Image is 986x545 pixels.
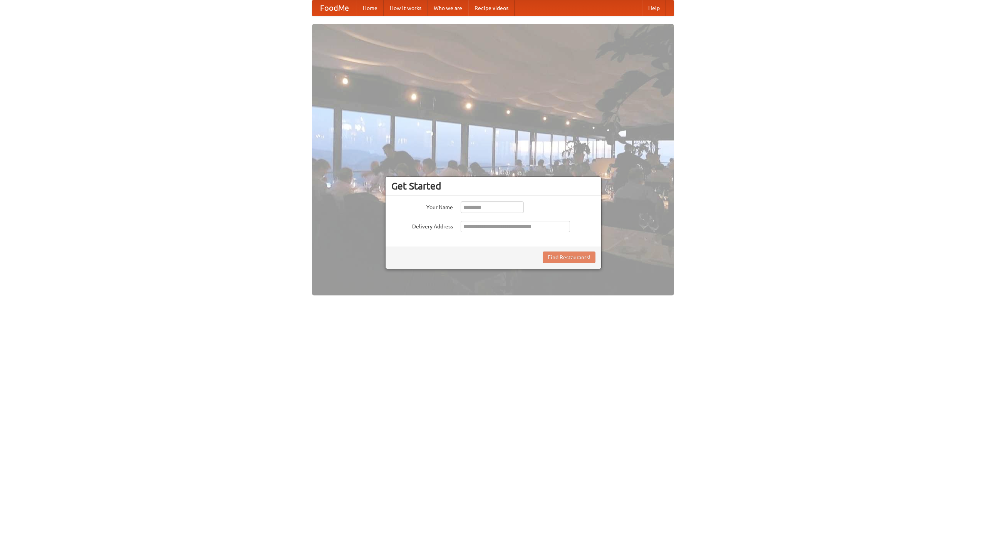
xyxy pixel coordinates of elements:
a: Who we are [428,0,468,16]
a: Help [642,0,666,16]
a: Home [357,0,384,16]
h3: Get Started [391,180,595,192]
label: Your Name [391,201,453,211]
a: How it works [384,0,428,16]
a: Recipe videos [468,0,515,16]
a: FoodMe [312,0,357,16]
label: Delivery Address [391,221,453,230]
button: Find Restaurants! [543,252,595,263]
